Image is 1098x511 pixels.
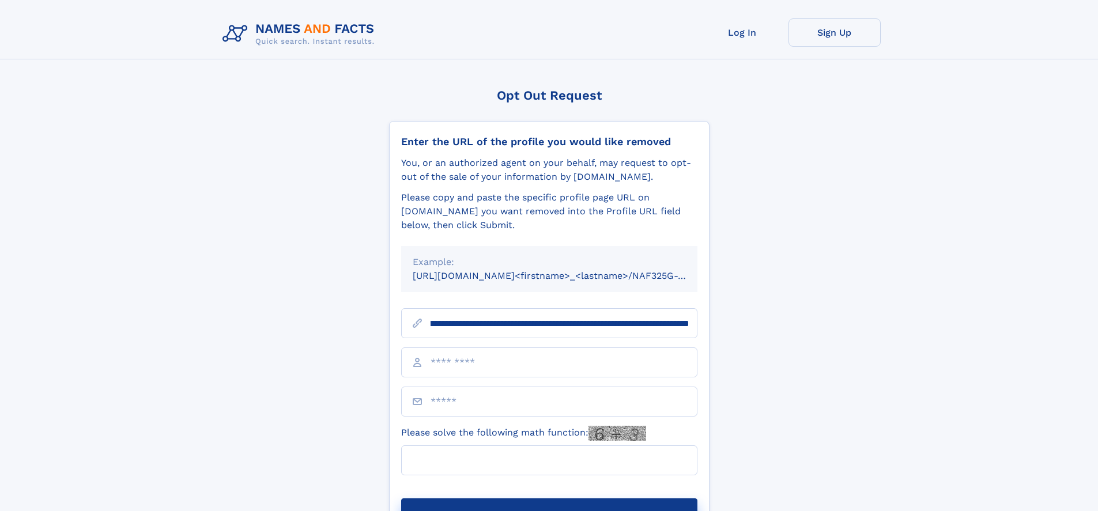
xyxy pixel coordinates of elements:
[788,18,881,47] a: Sign Up
[218,18,384,50] img: Logo Names and Facts
[401,426,646,441] label: Please solve the following math function:
[389,88,710,103] div: Opt Out Request
[401,135,697,148] div: Enter the URL of the profile you would like removed
[401,191,697,232] div: Please copy and paste the specific profile page URL on [DOMAIN_NAME] you want removed into the Pr...
[401,156,697,184] div: You, or an authorized agent on your behalf, may request to opt-out of the sale of your informatio...
[413,255,686,269] div: Example:
[413,270,719,281] small: [URL][DOMAIN_NAME]<firstname>_<lastname>/NAF325G-xxxxxxxx
[696,18,788,47] a: Log In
